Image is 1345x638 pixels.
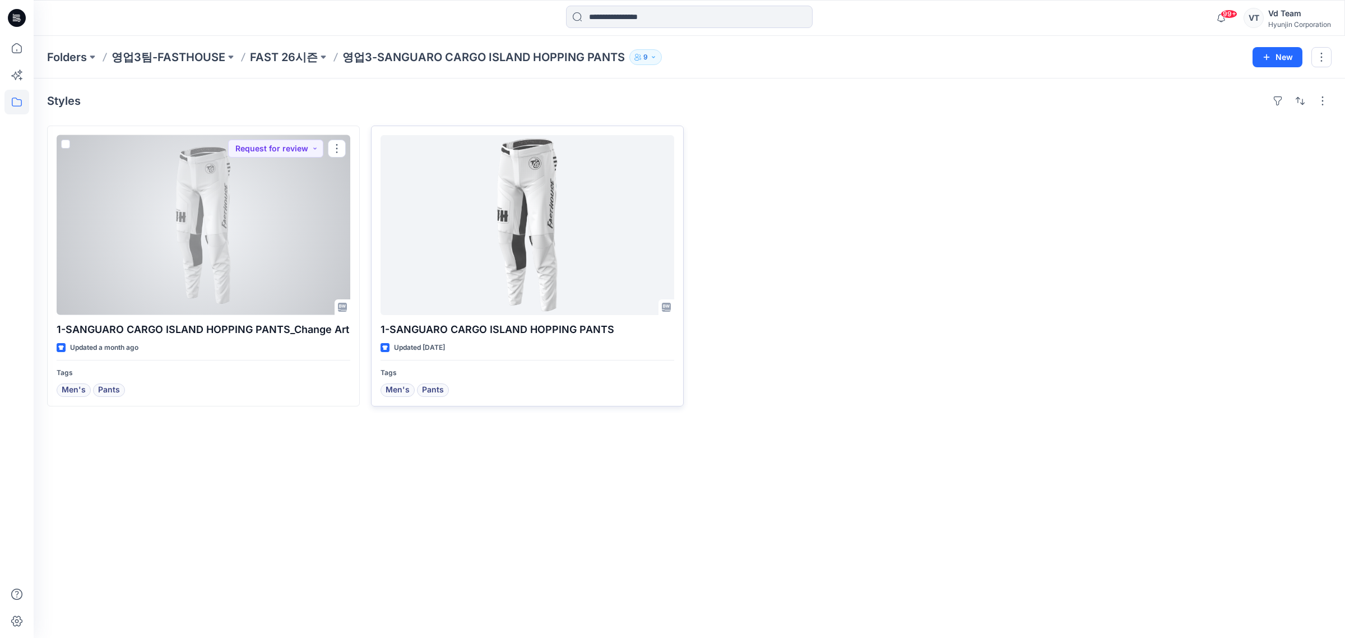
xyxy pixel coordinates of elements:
[47,94,81,108] h4: Styles
[381,367,674,379] p: Tags
[1244,8,1264,28] div: VT
[98,383,120,397] span: Pants
[62,383,86,397] span: Men's
[381,135,674,315] a: 1-SANGUARO CARGO ISLAND HOPPING PANTS
[57,135,350,315] a: 1-SANGUARO CARGO ISLAND HOPPING PANTS_Change Art
[47,49,87,65] a: Folders
[70,342,138,354] p: Updated a month ago
[57,367,350,379] p: Tags
[1221,10,1237,19] span: 99+
[342,49,625,65] p: 영업3-SANGUARO CARGO ISLAND HOPPING PANTS
[422,383,444,397] span: Pants
[1253,47,1302,67] button: New
[394,342,445,354] p: Updated [DATE]
[1268,20,1331,29] div: Hyunjin Corporation
[629,49,662,65] button: 9
[1268,7,1331,20] div: Vd Team
[57,322,350,338] p: 1-SANGUARO CARGO ISLAND HOPPING PANTS_Change Art
[250,49,318,65] a: FAST 26시즌
[112,49,225,65] a: 영업3팀-FASTHOUSE
[381,322,674,338] p: 1-SANGUARO CARGO ISLAND HOPPING PANTS
[386,383,410,397] span: Men's
[643,51,648,63] p: 9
